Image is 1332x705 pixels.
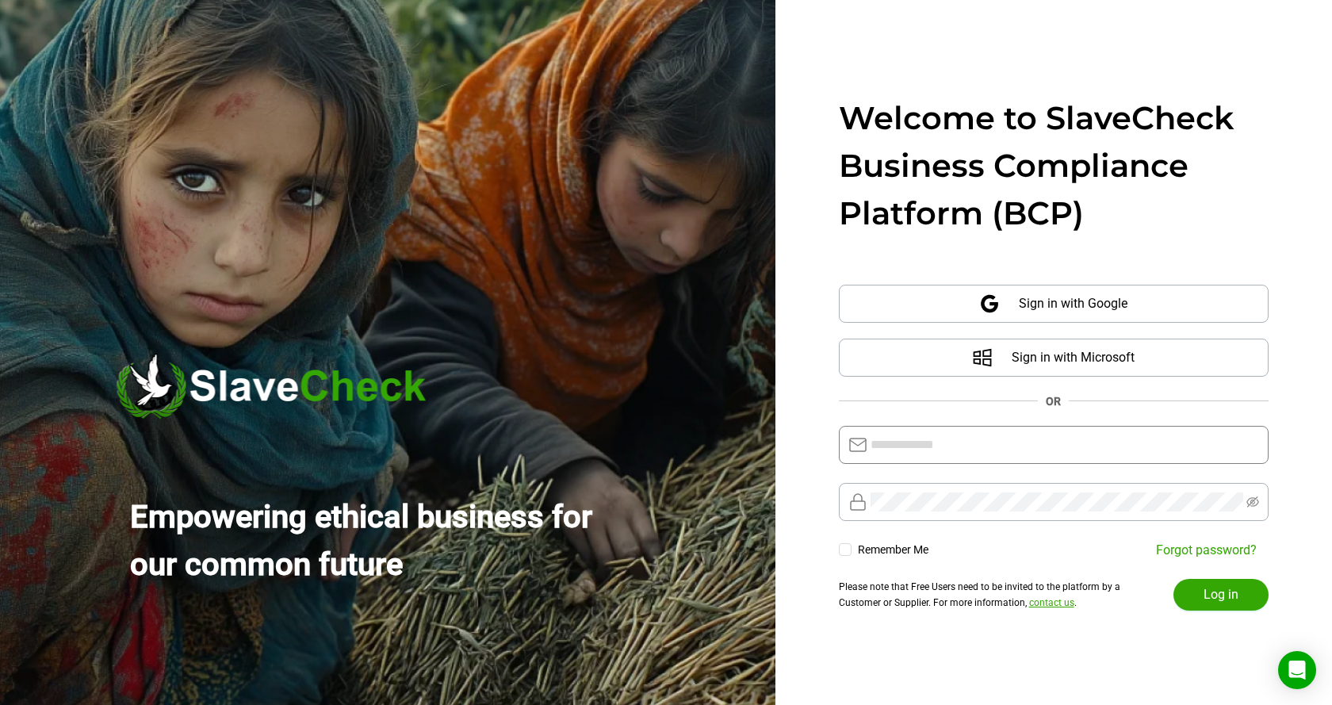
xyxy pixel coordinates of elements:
a: Forgot password? [1156,542,1257,557]
button: Sign in with Microsoft [839,339,1269,377]
span: windows [972,347,993,368]
span: Please note that Free Users need to be invited to the platform by a Customer or Supplier. For mor... [839,581,1120,608]
button: Sign in with Google [839,285,1269,323]
span: eye-invisible [1246,496,1259,508]
span: Log in [1204,585,1238,604]
a: contact us [1029,597,1074,608]
div: Open Intercom Messenger [1278,651,1316,689]
button: Log in [1173,579,1269,611]
div: Empowering ethical business for our common future [130,493,626,588]
span: Sign in with Google [1019,285,1127,323]
span: Sign in with Microsoft [1012,339,1135,377]
div: Welcome to SlaveCheck Business Compliance Platform (BCP) [839,94,1269,237]
div: OR [1046,393,1061,410]
span: Remember Me [852,542,935,558]
span: google [979,293,1000,314]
